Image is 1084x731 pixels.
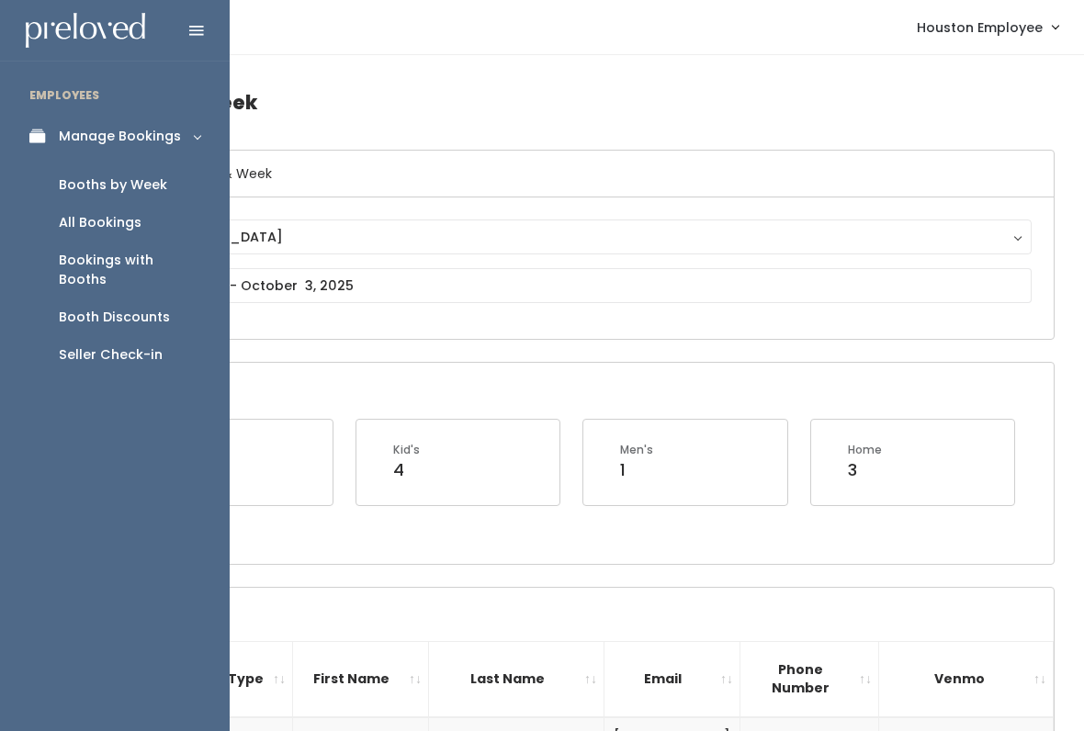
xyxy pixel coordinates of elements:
[217,641,293,717] th: Type: activate to sort column ascending
[293,641,429,717] th: First Name: activate to sort column ascending
[95,151,1054,197] h6: Select Location & Week
[134,227,1014,247] div: [GEOGRAPHIC_DATA]
[26,13,145,49] img: preloved logo
[117,268,1032,303] input: September 27 - October 3, 2025
[898,7,1077,47] a: Houston Employee
[740,641,879,717] th: Phone Number: activate to sort column ascending
[59,308,170,327] div: Booth Discounts
[393,458,420,482] div: 4
[429,641,604,717] th: Last Name: activate to sort column ascending
[59,251,200,289] div: Bookings with Booths
[917,17,1043,38] span: Houston Employee
[848,458,882,482] div: 3
[848,442,882,458] div: Home
[59,175,167,195] div: Booths by Week
[604,641,740,717] th: Email: activate to sort column ascending
[94,77,1055,128] h4: Booths by Week
[59,345,163,365] div: Seller Check-in
[620,442,653,458] div: Men's
[620,458,653,482] div: 1
[59,127,181,146] div: Manage Bookings
[879,641,1054,717] th: Venmo: activate to sort column ascending
[117,219,1032,254] button: [GEOGRAPHIC_DATA]
[393,442,420,458] div: Kid's
[59,213,141,232] div: All Bookings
